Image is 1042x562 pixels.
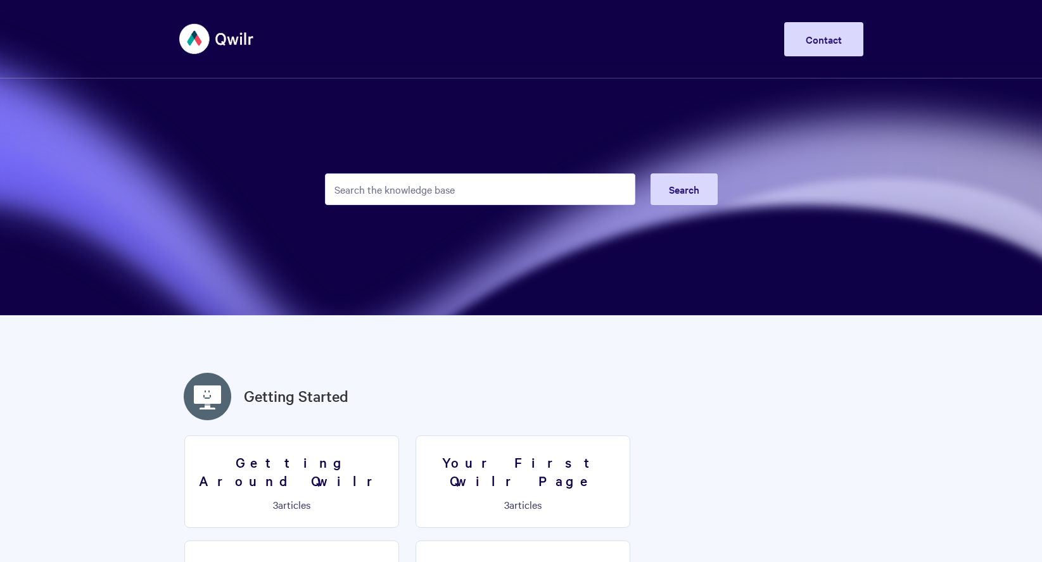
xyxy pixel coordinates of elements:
img: Qwilr Help Center [179,15,255,63]
input: Search the knowledge base [325,173,635,205]
p: articles [424,499,622,510]
span: 3 [273,497,278,511]
a: Getting Around Qwilr 3articles [184,435,399,528]
span: Search [669,182,699,196]
a: Your First Qwilr Page 3articles [416,435,630,528]
h3: Getting Around Qwilr [193,453,391,489]
p: articles [193,499,391,510]
span: 3 [504,497,509,511]
a: Getting Started [244,385,348,408]
a: Contact [784,22,863,56]
button: Search [651,173,718,205]
h3: Your First Qwilr Page [424,453,622,489]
